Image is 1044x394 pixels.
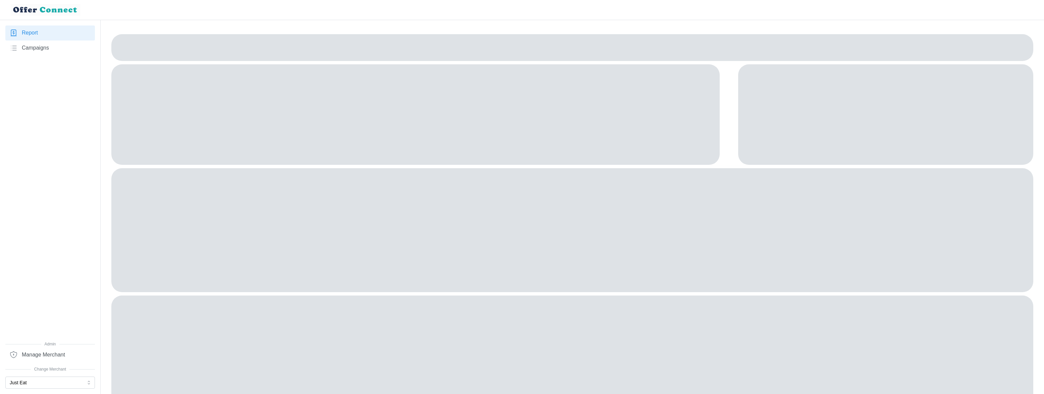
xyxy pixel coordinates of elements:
[5,377,95,389] button: Just Eat
[22,29,38,37] span: Report
[22,44,49,52] span: Campaigns
[11,4,80,16] img: loyalBe Logo
[5,366,95,373] span: Change Merchant
[5,347,95,362] a: Manage Merchant
[22,351,65,359] span: Manage Merchant
[5,41,95,56] a: Campaigns
[5,341,95,347] span: Admin
[5,25,95,41] a: Report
